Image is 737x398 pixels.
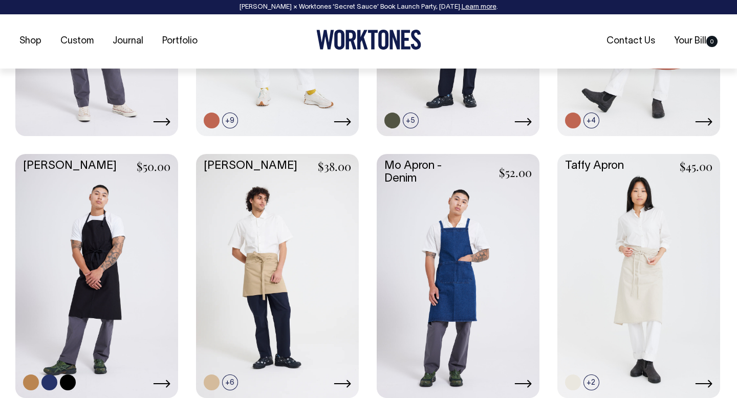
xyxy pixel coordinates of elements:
[670,33,722,50] a: Your Bill0
[158,33,202,50] a: Portfolio
[462,4,496,10] a: Learn more
[222,374,238,390] span: +6
[583,374,599,390] span: +2
[109,33,147,50] a: Journal
[583,113,599,128] span: +4
[403,113,419,128] span: +5
[10,4,727,11] div: [PERSON_NAME] × Worktones ‘Secret Sauce’ Book Launch Party, [DATE]. .
[222,113,238,128] span: +9
[602,33,659,50] a: Contact Us
[56,33,98,50] a: Custom
[706,36,718,47] span: 0
[15,33,46,50] a: Shop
